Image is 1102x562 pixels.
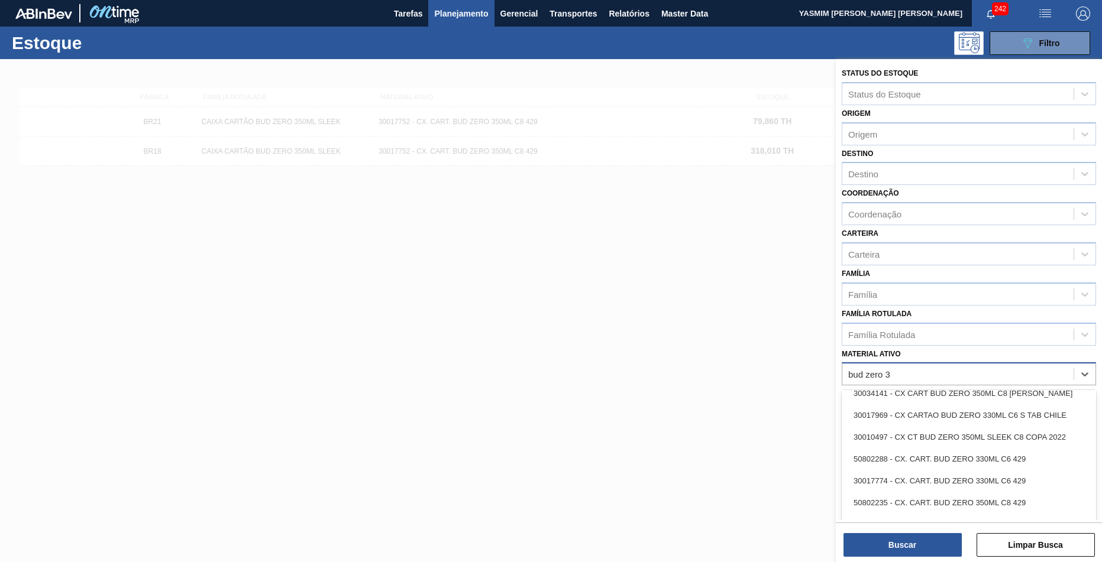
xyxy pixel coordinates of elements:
[842,382,1096,404] div: 30034141 - CX CART BUD ZERO 350ML C8 [PERSON_NAME]
[842,150,873,158] label: Destino
[990,31,1090,55] button: Filtro
[848,329,915,339] div: Família Rotulada
[12,36,188,50] h1: Estoque
[842,514,1096,535] div: 30017752 - CX. CART. BUD ZERO 350ML C8 429
[954,31,984,55] div: Pogramando: nenhum usuário selecionado
[394,7,423,21] span: Tarefas
[1076,7,1090,21] img: Logout
[842,229,878,238] label: Carteira
[842,69,918,77] label: Status do Estoque
[848,209,901,219] div: Coordenação
[500,7,538,21] span: Gerencial
[848,129,877,139] div: Origem
[972,5,1010,22] button: Notificações
[842,310,912,318] label: Família Rotulada
[848,169,878,179] div: Destino
[434,7,488,21] span: Planejamento
[848,89,921,99] div: Status do Estoque
[848,289,877,299] div: Família
[842,426,1096,448] div: 30010497 - CX CT BUD ZERO 350ML SLEEK C8 COPA 2022
[842,492,1096,514] div: 50802235 - CX. CART. BUD ZERO 350ML C8 429
[848,249,880,259] div: Carteira
[842,109,871,118] label: Origem
[992,2,1009,15] span: 242
[1038,7,1052,21] img: userActions
[1039,38,1060,48] span: Filtro
[842,470,1096,492] div: 30017774 - CX. CART. BUD ZERO 330ML C6 429
[842,404,1096,426] div: 30017969 - CX CARTAO BUD ZERO 330ML C6 S TAB CHILE
[842,350,901,358] label: Material ativo
[842,269,870,278] label: Família
[842,189,899,197] label: Coordenação
[550,7,597,21] span: Transportes
[842,448,1096,470] div: 50802288 - CX. CART. BUD ZERO 330ML C6 429
[661,7,708,21] span: Master Data
[15,8,72,19] img: TNhmsLtSVTkK8tSr43FrP2fwEKptu5GPRR3wAAAABJRU5ErkJggg==
[609,7,649,21] span: Relatórios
